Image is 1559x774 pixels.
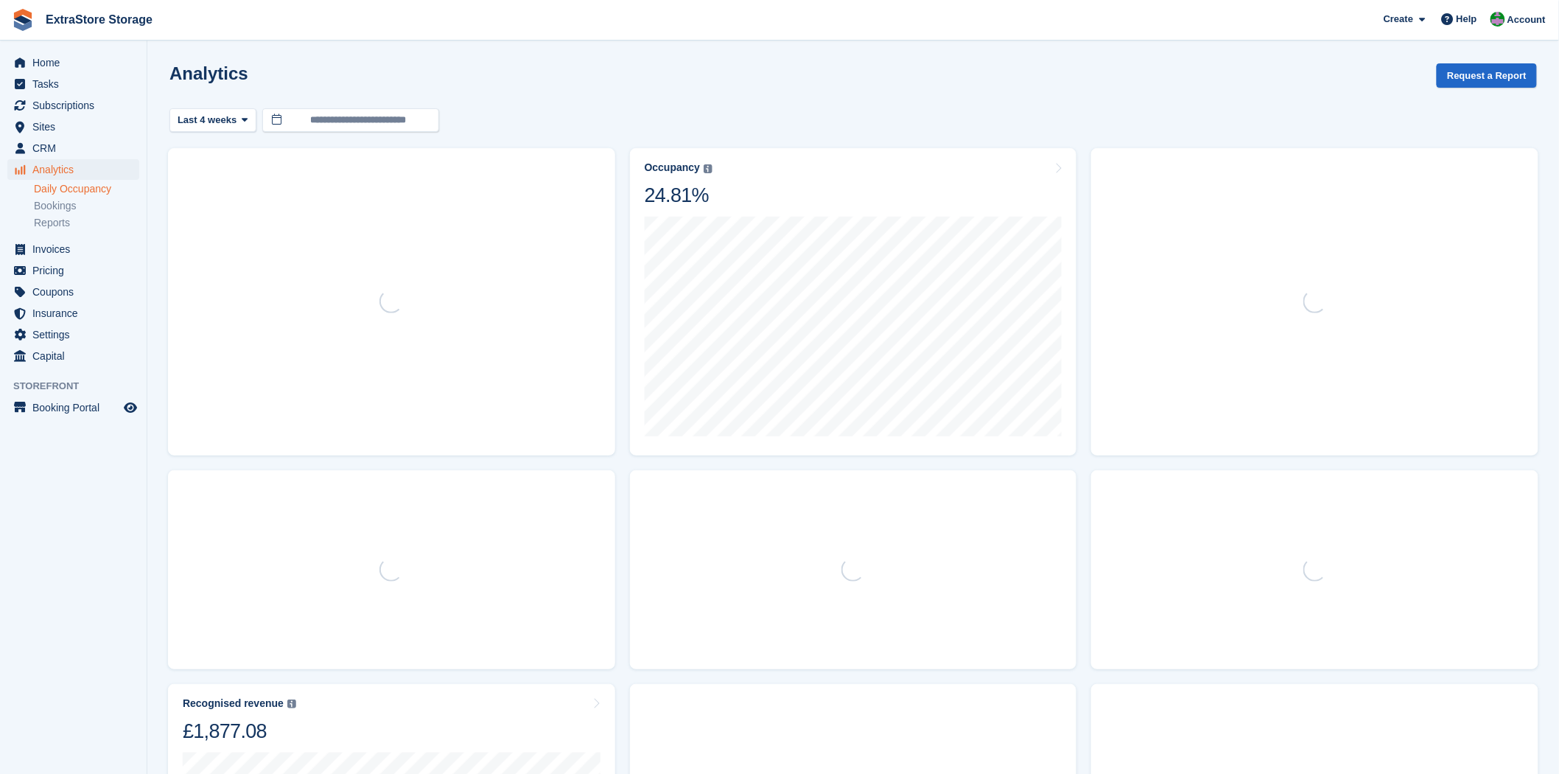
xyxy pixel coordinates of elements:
[178,113,237,128] span: Last 4 weeks
[645,183,712,208] div: 24.81%
[7,159,139,180] a: menu
[7,282,139,302] a: menu
[32,239,121,259] span: Invoices
[32,346,121,366] span: Capital
[287,700,296,708] img: icon-info-grey-7440780725fd019a000dd9b08b2336e03edf1995a4989e88bcd33f0948082b44.svg
[32,95,121,116] span: Subscriptions
[7,346,139,366] a: menu
[645,161,700,174] div: Occupancy
[7,239,139,259] a: menu
[122,399,139,416] a: Preview store
[32,52,121,73] span: Home
[7,138,139,158] a: menu
[169,63,248,83] h2: Analytics
[1384,12,1413,27] span: Create
[183,719,296,744] div: £1,877.08
[32,74,121,94] span: Tasks
[34,216,139,230] a: Reports
[13,379,147,394] span: Storefront
[169,108,256,133] button: Last 4 weeks
[32,116,121,137] span: Sites
[7,116,139,137] a: menu
[32,282,121,302] span: Coupons
[32,397,121,418] span: Booking Portal
[32,260,121,281] span: Pricing
[32,303,121,324] span: Insurance
[7,260,139,281] a: menu
[7,303,139,324] a: menu
[1457,12,1477,27] span: Help
[1437,63,1537,88] button: Request a Report
[34,182,139,196] a: Daily Occupancy
[32,159,121,180] span: Analytics
[7,397,139,418] a: menu
[34,199,139,213] a: Bookings
[183,697,284,710] div: Recognised revenue
[32,324,121,345] span: Settings
[7,52,139,73] a: menu
[1507,13,1546,27] span: Account
[7,324,139,345] a: menu
[1490,12,1505,27] img: Grant Daniel
[12,9,34,31] img: stora-icon-8386f47178a22dfd0bd8f6a31ec36ba5ce8667c1dd55bd0f319d3a0aa187defe.svg
[7,74,139,94] a: menu
[7,95,139,116] a: menu
[32,138,121,158] span: CRM
[40,7,158,32] a: ExtraStore Storage
[704,164,712,173] img: icon-info-grey-7440780725fd019a000dd9b08b2336e03edf1995a4989e88bcd33f0948082b44.svg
